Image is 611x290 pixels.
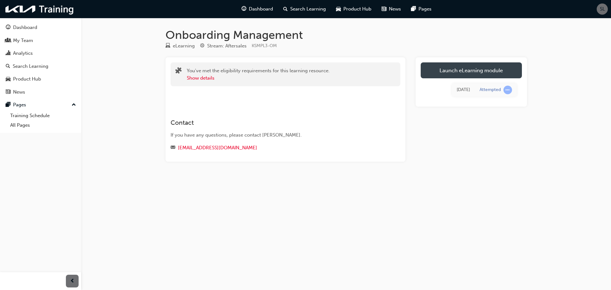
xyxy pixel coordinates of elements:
[165,43,170,49] span: learningResourceType_ELEARNING-icon
[3,47,79,59] a: Analytics
[418,5,432,13] span: Pages
[3,20,79,99] button: DashboardMy TeamAnalyticsSearch LearningProduct HubNews
[72,101,76,109] span: up-icon
[331,3,376,16] a: car-iconProduct Hub
[178,145,257,151] a: [EMAIL_ADDRESS][DOMAIN_NAME]
[597,4,608,15] button: SL
[3,86,79,98] a: News
[207,42,247,50] div: Stream: Aftersales
[343,5,371,13] span: Product Hub
[171,145,175,151] span: email-icon
[283,5,288,13] span: search-icon
[3,99,79,111] button: Pages
[406,3,437,16] a: pages-iconPages
[200,43,205,49] span: target-icon
[165,28,527,42] h1: Onboarding Management
[13,63,48,70] div: Search Learning
[6,102,11,108] span: pages-icon
[236,3,278,16] a: guage-iconDashboard
[3,73,79,85] a: Product Hub
[389,5,401,13] span: News
[13,37,33,44] div: My Team
[6,89,11,95] span: news-icon
[187,67,330,81] div: You've met the eligibility requirements for this learning resource.
[8,111,79,121] a: Training Schedule
[290,5,326,13] span: Search Learning
[6,25,11,31] span: guage-icon
[173,42,195,50] div: eLearning
[175,68,182,75] span: puzzle-icon
[3,35,79,46] a: My Team
[165,42,195,50] div: Type
[13,24,37,31] div: Dashboard
[480,87,501,93] div: Attempted
[457,86,470,94] div: Thu Aug 14 2025 09:08:28 GMT+1000 (Australian Eastern Standard Time)
[13,75,41,83] div: Product Hub
[3,60,79,72] a: Search Learning
[6,76,11,82] span: car-icon
[421,62,522,78] a: Launch eLearning module
[13,101,26,109] div: Pages
[70,277,75,285] span: prev-icon
[171,144,377,152] div: Email
[171,119,377,126] h3: Contact
[382,5,386,13] span: news-icon
[6,38,11,44] span: people-icon
[13,88,25,96] div: News
[252,43,277,48] span: Learning resource code
[3,22,79,33] a: Dashboard
[6,51,11,56] span: chart-icon
[171,131,377,139] div: If you have any questions, please contact [PERSON_NAME].
[336,5,341,13] span: car-icon
[411,5,416,13] span: pages-icon
[6,64,10,69] span: search-icon
[8,120,79,130] a: All Pages
[13,50,33,57] div: Analytics
[503,86,512,94] span: learningRecordVerb_ATTEMPT-icon
[3,3,76,16] img: kia-training
[376,3,406,16] a: news-iconNews
[278,3,331,16] a: search-iconSearch Learning
[249,5,273,13] span: Dashboard
[187,74,214,82] button: Show details
[200,42,247,50] div: Stream
[242,5,246,13] span: guage-icon
[600,5,605,13] span: SL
